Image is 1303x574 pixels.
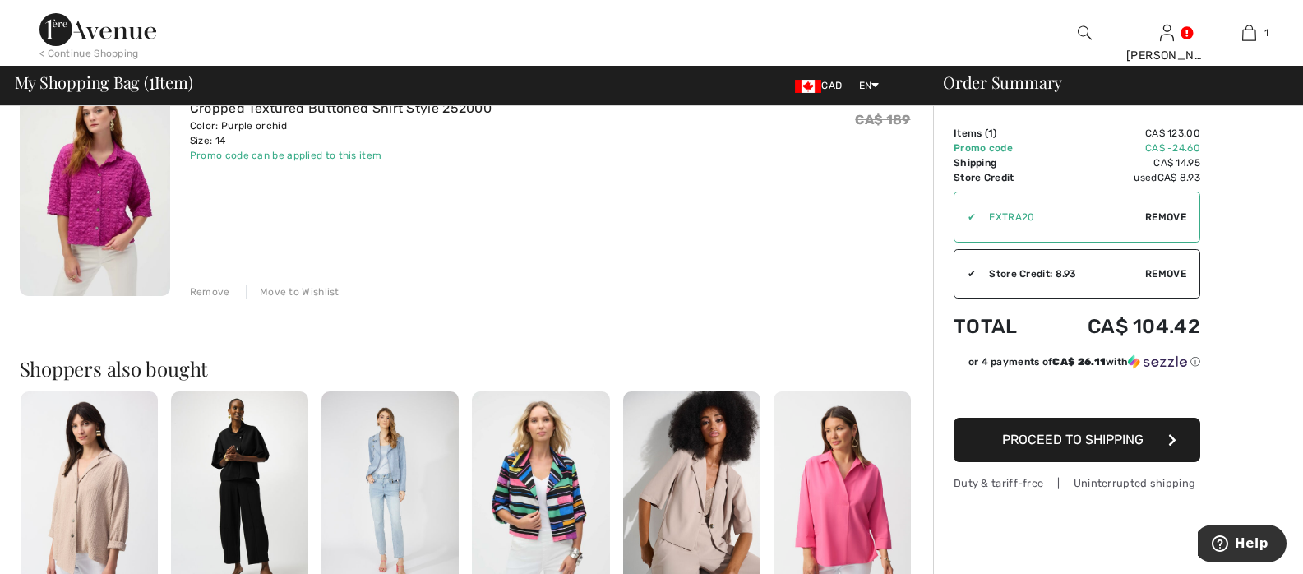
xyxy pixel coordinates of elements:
[1042,126,1200,141] td: CA$ 123.00
[954,170,1042,185] td: Store Credit
[20,359,924,378] h2: Shoppers also bought
[190,285,230,299] div: Remove
[954,155,1042,170] td: Shipping
[976,266,1145,281] div: Store Credit: 8.93
[1198,525,1287,566] iframe: Opens a widget where you can find more information
[1157,172,1200,183] span: CA$ 8.93
[923,74,1293,90] div: Order Summary
[1042,299,1200,354] td: CA$ 104.42
[954,375,1200,412] iframe: PayPal-paypal
[954,126,1042,141] td: Items ( )
[976,192,1145,242] input: Promo code
[1145,266,1186,281] span: Remove
[1042,141,1200,155] td: CA$ -24.60
[988,127,993,139] span: 1
[1078,23,1092,43] img: search the website
[1208,23,1289,43] a: 1
[1042,155,1200,170] td: CA$ 14.95
[1242,23,1256,43] img: My Bag
[1264,25,1268,40] span: 1
[39,13,156,46] img: 1ère Avenue
[954,266,976,281] div: ✔
[1128,354,1187,369] img: Sezzle
[795,80,821,93] img: Canadian Dollar
[795,80,848,91] span: CAD
[954,418,1200,462] button: Proceed to Shipping
[859,80,880,91] span: EN
[954,299,1042,354] td: Total
[1160,23,1174,43] img: My Info
[1145,210,1186,225] span: Remove
[20,70,170,296] img: Cropped Textured Buttoned Shirt Style 252000
[15,74,193,90] span: My Shopping Bag ( Item)
[1126,47,1207,64] div: [PERSON_NAME]
[954,210,976,225] div: ✔
[1042,170,1200,185] td: used
[190,148,492,163] div: Promo code can be applied to this item
[968,354,1200,369] div: or 4 payments of with
[954,141,1042,155] td: Promo code
[855,112,910,127] s: CA$ 189
[246,285,340,299] div: Move to Wishlist
[1052,356,1106,368] span: CA$ 26.11
[190,100,492,116] a: Cropped Textured Buttoned Shirt Style 252000
[1160,25,1174,40] a: Sign In
[1002,432,1144,447] span: Proceed to Shipping
[954,354,1200,375] div: or 4 payments ofCA$ 26.11withSezzle Click to learn more about Sezzle
[190,118,492,148] div: Color: Purple orchid Size: 14
[954,475,1200,491] div: Duty & tariff-free | Uninterrupted shipping
[149,70,155,91] span: 1
[39,46,139,61] div: < Continue Shopping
